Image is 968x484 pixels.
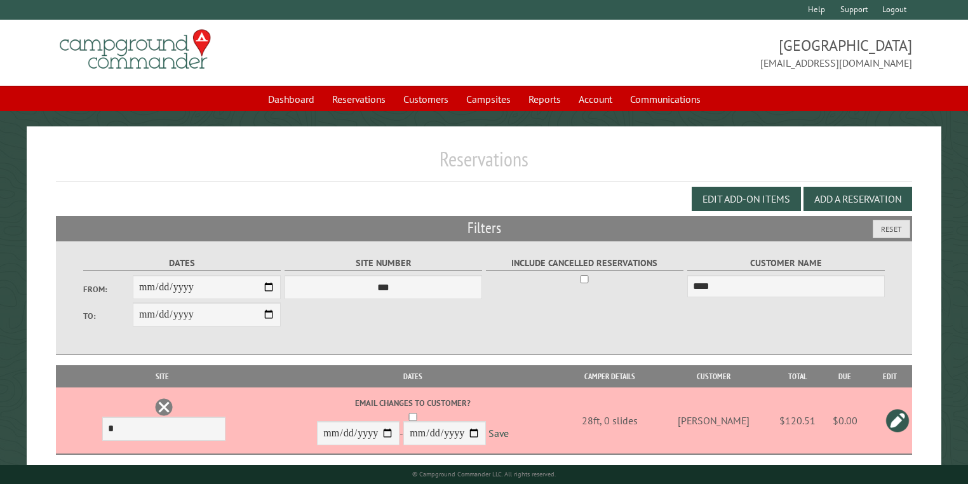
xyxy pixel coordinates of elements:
a: Account [571,87,620,111]
h1: Reservations [56,147,913,182]
a: Reports [521,87,568,111]
label: From: [83,283,133,295]
td: $120.51 [772,387,823,454]
div: - [265,397,561,448]
button: Add a Reservation [803,187,912,211]
label: To: [83,310,133,322]
label: Dates [83,256,281,271]
th: Due [823,365,867,387]
td: 28ft, 0 slides [563,387,655,454]
label: Site Number [285,256,482,271]
th: Customer [655,365,772,387]
button: Reset [873,220,910,238]
th: Total [772,365,823,387]
a: Reservations [325,87,393,111]
button: Edit Add-on Items [692,187,801,211]
a: Delete this reservation [154,398,173,417]
a: Dashboard [260,87,322,111]
th: Camper Details [563,365,655,387]
th: Dates [263,365,564,387]
label: Include Cancelled Reservations [486,256,683,271]
a: Communications [622,87,708,111]
img: Campground Commander [56,25,215,74]
small: © Campground Commander LLC. All rights reserved. [412,470,556,478]
label: Email changes to customer? [265,397,561,409]
td: $0.00 [823,387,867,454]
th: Edit [867,365,912,387]
a: Customers [396,87,456,111]
span: [GEOGRAPHIC_DATA] [EMAIL_ADDRESS][DOMAIN_NAME] [484,35,912,71]
td: [PERSON_NAME] [655,387,772,454]
a: Campsites [459,87,518,111]
label: Customer Name [687,256,885,271]
th: Site [62,365,263,387]
h2: Filters [56,216,913,240]
a: Save [488,427,509,440]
